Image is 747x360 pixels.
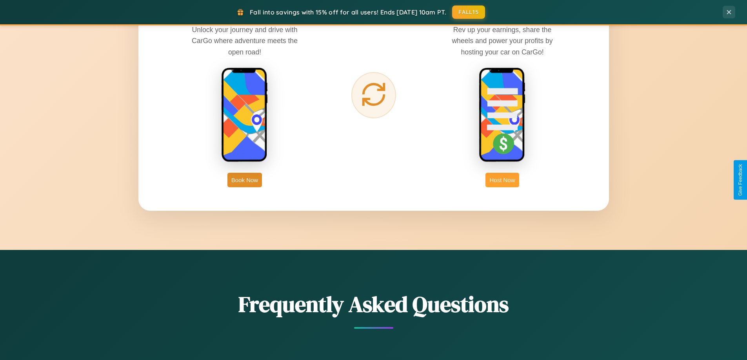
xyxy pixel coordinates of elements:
img: host phone [479,67,526,163]
span: Fall into savings with 15% off for all users! Ends [DATE] 10am PT. [250,8,446,16]
img: rent phone [221,67,268,163]
div: Give Feedback [738,164,743,196]
h2: Frequently Asked Questions [138,289,609,319]
p: Rev up your earnings, share the wheels and power your profits by hosting your car on CarGo! [443,24,561,57]
button: FALL15 [452,5,485,19]
p: Unlock your journey and drive with CarGo where adventure meets the open road! [186,24,304,57]
button: Book Now [227,173,262,187]
button: Host Now [485,173,519,187]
